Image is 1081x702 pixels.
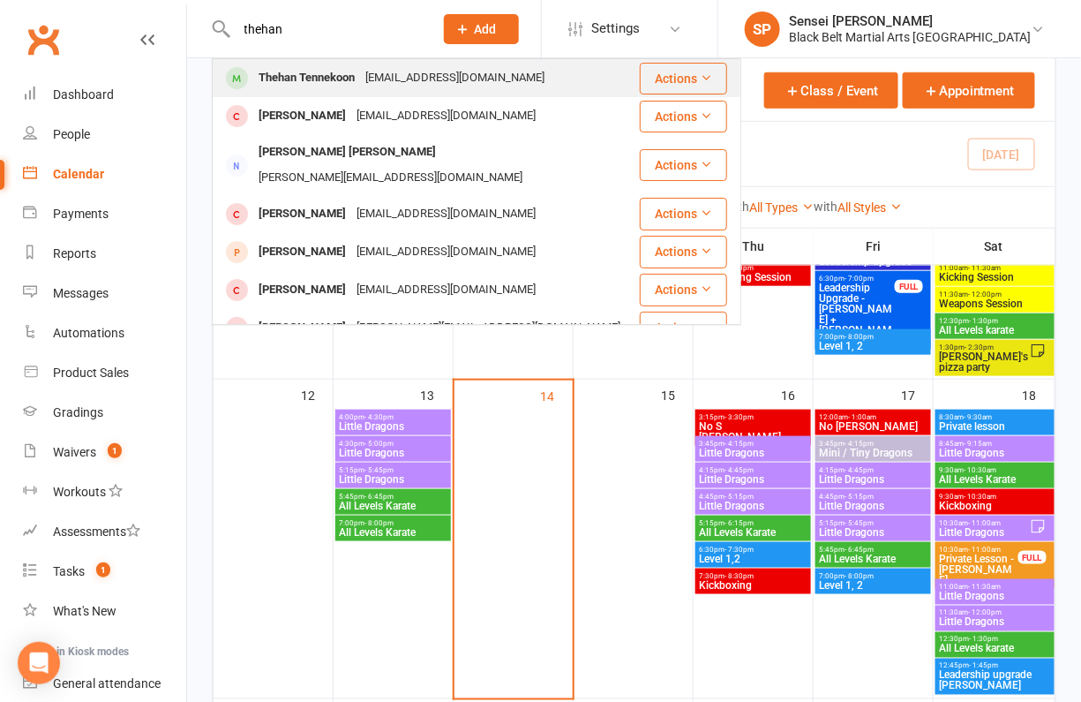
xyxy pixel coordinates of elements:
span: 11:00am [939,583,1051,591]
a: Tasks 1 [23,552,186,592]
span: Level 1,2 [699,554,807,564]
div: Assessments [53,525,140,539]
div: Payments [53,207,109,221]
div: 15 [661,380,693,409]
span: - 1:30pm [970,317,999,325]
div: [PERSON_NAME] [253,239,351,265]
span: - 12:00pm [969,291,1002,298]
div: [PERSON_NAME] [253,103,351,129]
span: 7:00pm [819,572,927,580]
div: FULL [895,280,923,293]
span: - 4:30pm [365,413,394,421]
th: Fri [814,228,934,265]
span: All Levels Karate [939,474,1051,485]
span: Leadership upgrade [PERSON_NAME] [939,670,1051,691]
div: 13 [421,380,453,409]
span: Kickboxing [699,580,807,591]
span: Weapons Session [939,298,1051,309]
span: Mini / Tiny Dragons [819,448,927,458]
div: [PERSON_NAME][EMAIL_ADDRESS][DOMAIN_NAME] [253,165,528,191]
div: People [53,127,90,141]
div: [PERSON_NAME] [253,277,351,303]
span: Little Dragons [699,501,807,511]
span: - 8:00pm [845,333,875,341]
span: - 7:00pm [845,275,875,283]
span: 8:30am [939,413,1051,421]
span: 5:45pm [819,546,927,554]
span: - 4:45pm [845,466,875,474]
span: 9:30am [939,493,1051,501]
a: Clubworx [21,18,65,62]
span: Little Dragons [339,448,447,458]
span: Leadership Upgrade - [PERSON_NAME] + [PERSON_NAME] [819,283,896,346]
div: 14 [541,381,573,410]
span: 12:30pm [939,636,1051,644]
span: 1 [108,443,122,458]
span: Little Dragons [939,448,1051,458]
span: - 4:45pm [725,466,754,474]
div: Product Sales [53,366,129,380]
div: FULL [1018,551,1047,564]
a: Workouts [23,472,186,512]
span: - 5:45pm [365,466,394,474]
span: - 10:30am [965,493,997,501]
div: [EMAIL_ADDRESS][DOMAIN_NAME] [351,103,541,129]
div: Open Intercom Messenger [18,642,60,684]
span: 4:45pm [819,493,927,501]
a: Gradings [23,393,186,433]
span: 4:15pm [699,466,807,474]
span: No [PERSON_NAME] [819,421,927,432]
span: - 1:45pm [970,662,999,670]
button: Class / Event [764,72,898,109]
span: Settings [591,9,640,49]
span: Little Dragons [339,421,447,432]
button: Actions [640,149,727,181]
span: Little Dragons [819,474,927,485]
span: Kickboxing [939,501,1051,511]
div: What's New [53,604,116,618]
span: - 8:30pm [725,572,754,580]
span: Private Lesson - [PERSON_NAME] [939,554,1019,585]
div: Waivers [53,445,96,459]
div: Reports [53,246,96,260]
span: 9:30am [939,466,1051,474]
div: Tasks [53,564,85,578]
span: - 7:30pm [725,546,754,554]
span: All Levels Karate [339,501,447,511]
div: Automations [53,326,124,340]
span: Little Dragons [339,474,447,485]
span: Little Dragons [939,527,1030,538]
span: 7:00pm [339,519,447,527]
button: Actions [640,312,727,343]
span: Add [475,22,497,36]
div: 12 [301,380,333,409]
span: 10:30am [939,546,1019,554]
span: 3:45pm [699,440,807,448]
div: [PERSON_NAME] [253,315,351,341]
span: Little Dragons [819,501,927,511]
span: - 4:15pm [845,440,875,448]
span: 11:30am [939,609,1051,617]
span: 11:30am [939,291,1051,298]
span: 6:30pm [819,275,896,283]
span: - 3:30pm [725,413,754,421]
span: 4:15pm [819,466,927,474]
div: Calendar [53,167,104,181]
span: All Levels Karate [699,527,807,538]
span: - 11:00am [969,519,1002,527]
span: [PERSON_NAME] Leadership upgrade [819,245,927,267]
div: 18 [1023,380,1055,409]
th: Sat [934,228,1055,265]
span: - 6:45pm [365,493,394,501]
a: All Styles [838,200,903,215]
button: Actions [640,198,727,230]
a: Product Sales [23,353,186,393]
span: Kickboxing Session [699,272,807,283]
span: Private lesson [939,421,1051,432]
span: - 5:00pm [365,440,394,448]
span: 1:30pm [939,343,1030,351]
span: 10:30am [939,519,1030,527]
span: Little Dragons [819,527,927,538]
span: Little Dragons [939,591,1051,601]
a: Automations [23,313,186,353]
